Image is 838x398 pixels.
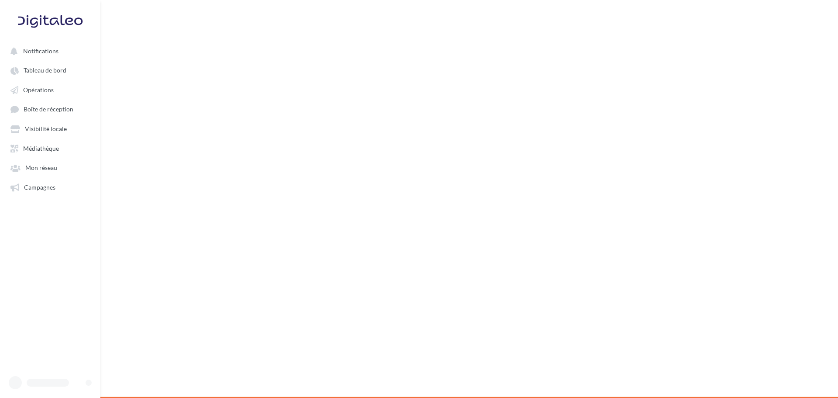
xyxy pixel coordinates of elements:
[5,140,95,156] a: Médiathèque
[5,121,95,136] a: Visibilité locale
[24,67,66,74] span: Tableau de bord
[23,86,54,93] span: Opérations
[25,125,67,133] span: Visibilité locale
[5,43,92,59] button: Notifications
[5,179,95,195] a: Campagnes
[5,159,95,175] a: Mon réseau
[23,47,58,55] span: Notifications
[25,164,57,172] span: Mon réseau
[24,183,55,191] span: Campagnes
[5,82,95,97] a: Opérations
[24,106,73,113] span: Boîte de réception
[5,101,95,117] a: Boîte de réception
[5,62,95,78] a: Tableau de bord
[23,145,59,152] span: Médiathèque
